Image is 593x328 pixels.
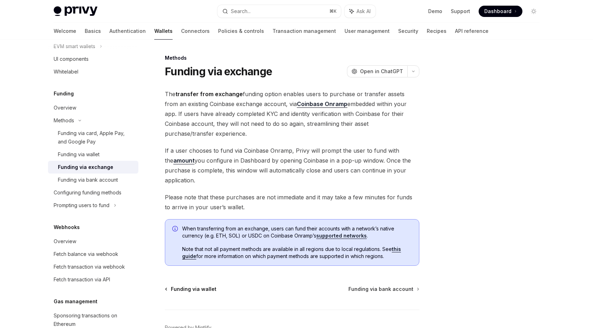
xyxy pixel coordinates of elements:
[54,201,109,210] div: Prompting users to fund
[48,127,138,148] a: Funding via card, Apple Pay, and Google Pay
[54,55,89,63] div: UI components
[48,65,138,78] a: Whitelabel
[427,23,447,40] a: Recipes
[165,54,419,61] div: Methods
[173,157,194,164] a: amount
[172,226,179,233] svg: Info
[48,161,138,174] a: Funding via exchange
[48,186,138,199] a: Configuring funding methods
[272,23,336,40] a: Transaction management
[171,286,216,293] span: Funding via wallet
[54,263,125,271] div: Fetch transaction via webhook
[175,90,243,98] strong: transfer from exchange
[347,65,407,77] button: Open in ChatGPT
[54,89,74,98] h5: Funding
[54,6,97,16] img: light logo
[360,68,403,75] span: Open in ChatGPT
[165,146,419,185] span: If a user chooses to fund via Coinbase Onramp, Privy will prompt the user to fund with the you co...
[54,116,74,125] div: Methods
[54,23,76,40] a: Welcome
[165,192,419,212] span: Please note that these purchases are not immediate and it may take a few minutes for funds to arr...
[48,53,138,65] a: UI components
[54,237,76,246] div: Overview
[58,163,113,171] div: Funding via exchange
[48,148,138,161] a: Funding via wallet
[48,235,138,248] a: Overview
[58,176,118,184] div: Funding via bank account
[48,248,138,260] a: Fetch balance via webhook
[398,23,418,40] a: Security
[181,23,210,40] a: Connectors
[182,246,401,259] a: this guide
[54,297,97,306] h5: Gas management
[451,8,470,15] a: Support
[54,188,121,197] div: Configuring funding methods
[316,233,367,239] a: supported networks
[357,8,371,15] span: Ask AI
[54,250,118,258] div: Fetch balance via webhook
[109,23,146,40] a: Authentication
[329,8,337,14] span: ⌘ K
[297,100,347,108] a: Coinbase Onramp
[85,23,101,40] a: Basics
[48,273,138,286] a: Fetch transaction via API
[48,174,138,186] a: Funding via bank account
[54,68,78,76] div: Whitelabel
[54,104,76,112] div: Overview
[231,7,251,16] div: Search...
[479,6,522,17] a: Dashboard
[165,65,272,78] h1: Funding via exchange
[455,23,489,40] a: API reference
[348,286,413,293] span: Funding via bank account
[54,275,110,284] div: Fetch transaction via API
[54,223,80,232] h5: Webhooks
[217,5,341,18] button: Search...⌘K
[166,286,216,293] a: Funding via wallet
[348,286,419,293] a: Funding via bank account
[182,225,412,239] span: When transferring from an exchange, users can fund their accounts with a network’s native currenc...
[428,8,442,15] a: Demo
[165,89,419,139] span: The funding option enables users to purchase or transfer assets from an existing Coinbase exchang...
[345,5,376,18] button: Ask AI
[48,260,138,273] a: Fetch transaction via webhook
[154,23,173,40] a: Wallets
[218,23,264,40] a: Policies & controls
[345,23,390,40] a: User management
[484,8,511,15] span: Dashboard
[182,246,412,260] span: Note that not all payment methods are available in all regions due to local regulations. See for ...
[528,6,539,17] button: Toggle dark mode
[58,129,134,146] div: Funding via card, Apple Pay, and Google Pay
[58,150,100,159] div: Funding via wallet
[48,101,138,114] a: Overview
